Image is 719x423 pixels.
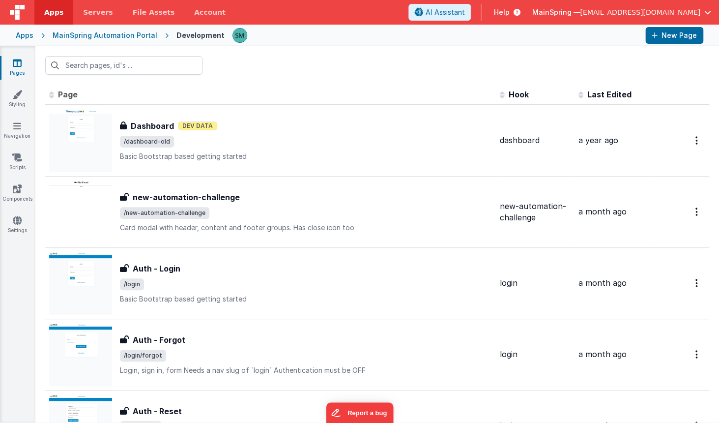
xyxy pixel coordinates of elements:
div: login [500,277,571,289]
span: Help [493,7,509,17]
h3: Auth - Forgot [133,334,185,346]
span: Apps [44,7,63,17]
div: new-automation-challenge [500,201,571,223]
h3: new-automation-challenge [133,191,240,203]
span: Page [58,90,78,99]
h3: Auth - Login [133,263,180,274]
span: a month ago [578,278,627,288]
button: MainSpring — [EMAIL_ADDRESS][DOMAIN_NAME] [532,7,711,17]
span: /login [120,278,144,290]
button: AI Assistant [408,4,471,21]
div: Development [176,30,225,40]
button: Options [690,344,705,364]
div: dashboard [500,135,571,146]
span: File Assets [133,7,175,17]
iframe: Marker.io feedback button [326,402,393,423]
p: Basic Bootstrap based getting started [120,294,492,304]
h3: Dashboard [131,120,174,132]
img: 55b272ae619a3f78e890b6ad35d9ec76 [233,29,247,42]
span: MainSpring — [532,7,580,17]
span: [EMAIL_ADDRESS][DOMAIN_NAME] [580,7,700,17]
span: Last Edited [587,90,632,99]
button: Options [690,273,705,293]
div: Apps [16,30,33,40]
h3: Auth - Reset [133,405,182,417]
p: Card modal with header, content and footer groups. Has close icon too [120,223,492,233]
span: a month ago [578,349,627,359]
span: /dashboard-old [120,136,174,148]
span: a month ago [578,207,627,216]
span: Hook [509,90,529,99]
button: New Page [645,27,703,44]
div: MainSpring Automation Portal [53,30,157,40]
span: Dev Data [178,121,217,130]
span: a year ago [578,135,618,145]
input: Search pages, id's ... [45,56,202,75]
span: Servers [83,7,113,17]
span: /new-automation-challenge [120,207,209,219]
button: Options [690,130,705,151]
div: login [500,349,571,360]
p: Login, sign in, form Needs a nav slug of `login` Authentication must be OFF [120,365,492,375]
span: AI Assistant [426,7,464,17]
button: Options [690,202,705,222]
p: Basic Bootstrap based getting started [120,151,492,161]
span: /login/forgot [120,350,166,362]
